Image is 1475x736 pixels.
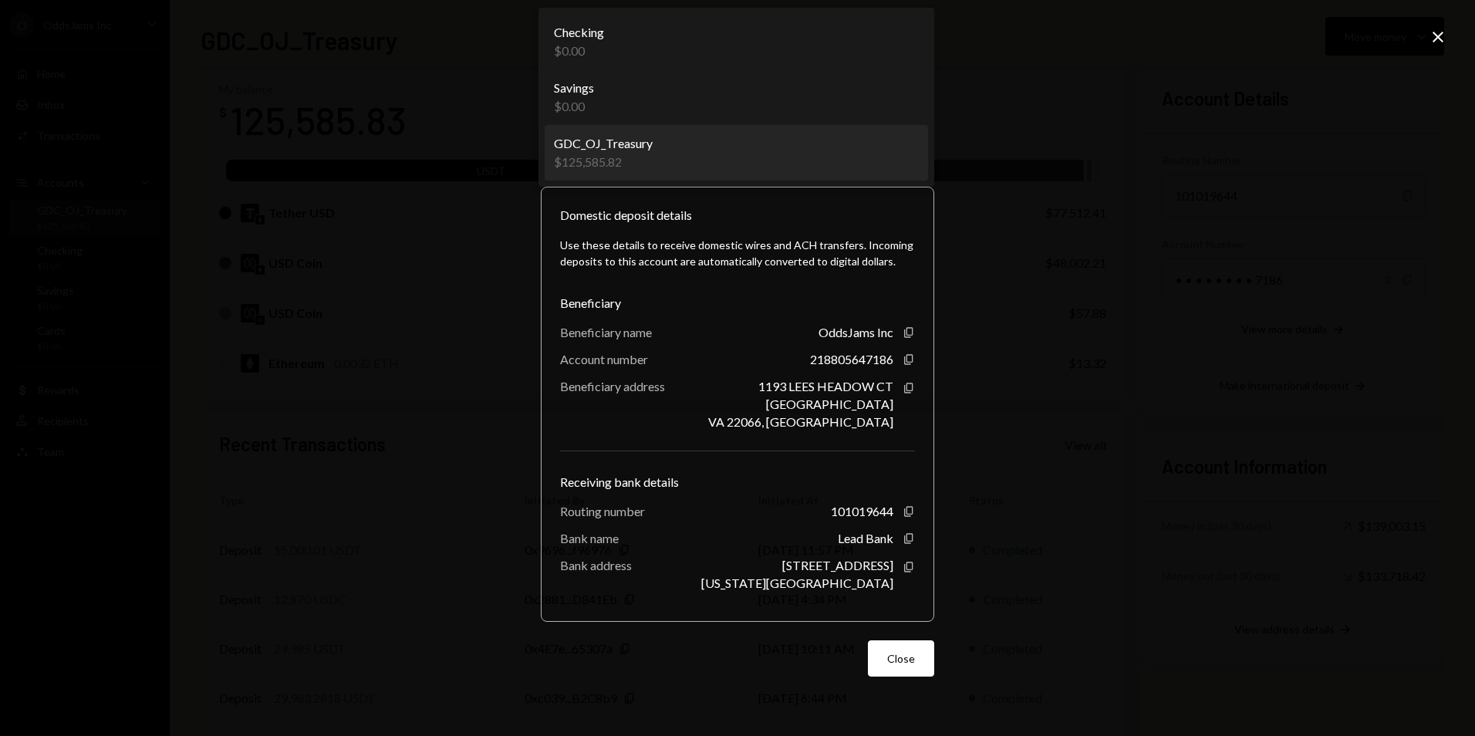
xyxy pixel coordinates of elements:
div: Bank name [560,531,619,545]
div: 101019644 [831,504,893,518]
div: Domestic deposit details [560,206,692,225]
div: $0.00 [554,42,604,60]
div: Savings [554,79,594,97]
div: VA 22066, [GEOGRAPHIC_DATA] [708,414,893,429]
div: Beneficiary [560,294,915,312]
button: Close [868,640,934,677]
div: Beneficiary name [560,325,652,339]
div: $125,585.82 [554,153,653,171]
div: Receiving bank details [560,473,915,491]
div: Beneficiary address [560,379,665,393]
div: GDC_OJ_Treasury [554,134,653,153]
div: 218805647186 [810,352,893,366]
div: Routing number [560,504,645,518]
div: Account number [560,352,648,366]
div: Use these details to receive domestic wires and ACH transfers. Incoming deposits to this account ... [560,237,915,269]
div: OddsJams Inc [819,325,893,339]
div: Bank address [560,558,632,572]
div: [US_STATE][GEOGRAPHIC_DATA] [701,576,893,590]
div: Checking [554,23,604,42]
div: [GEOGRAPHIC_DATA] [766,397,893,411]
div: 1193 LEES HEADOW CT [758,379,893,393]
div: $0.00 [554,97,594,116]
div: [STREET_ADDRESS] [782,558,893,572]
div: Lead Bank [838,531,893,545]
